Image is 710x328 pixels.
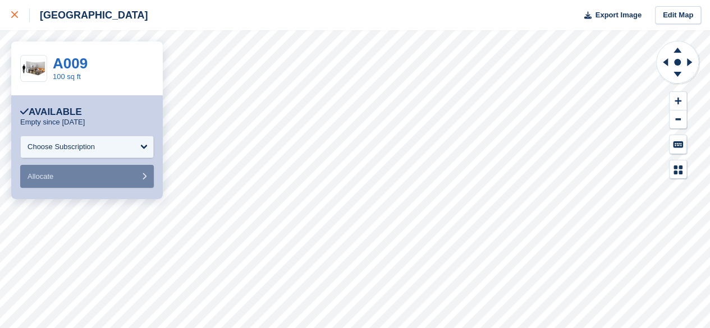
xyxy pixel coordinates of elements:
[20,107,82,118] div: Available
[670,110,686,129] button: Zoom Out
[20,165,154,188] button: Allocate
[28,172,53,181] span: Allocate
[670,160,686,179] button: Map Legend
[578,6,642,25] button: Export Image
[21,59,47,78] img: 100-sqft-unit%20(4).jpg
[670,135,686,154] button: Keyboard Shortcuts
[20,118,85,127] p: Empty since [DATE]
[53,72,81,81] a: 100 sq ft
[53,55,88,72] a: A009
[595,10,641,21] span: Export Image
[655,6,701,25] a: Edit Map
[28,141,95,153] div: Choose Subscription
[30,8,148,22] div: [GEOGRAPHIC_DATA]
[670,92,686,110] button: Zoom In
